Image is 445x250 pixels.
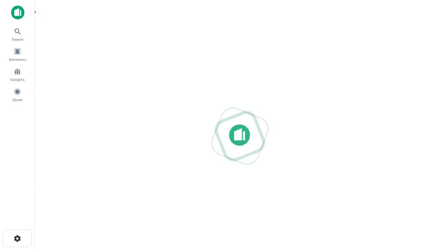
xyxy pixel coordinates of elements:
iframe: Chat Widget [410,172,445,206]
span: Contacts [10,77,24,82]
a: Contacts [2,65,33,84]
span: Saved [13,97,23,102]
span: Borrowers [9,57,26,62]
img: capitalize-icon.png [11,6,24,19]
a: Borrowers [2,45,33,64]
a: Search [2,25,33,43]
span: Search [12,36,23,42]
a: Saved [2,85,33,104]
